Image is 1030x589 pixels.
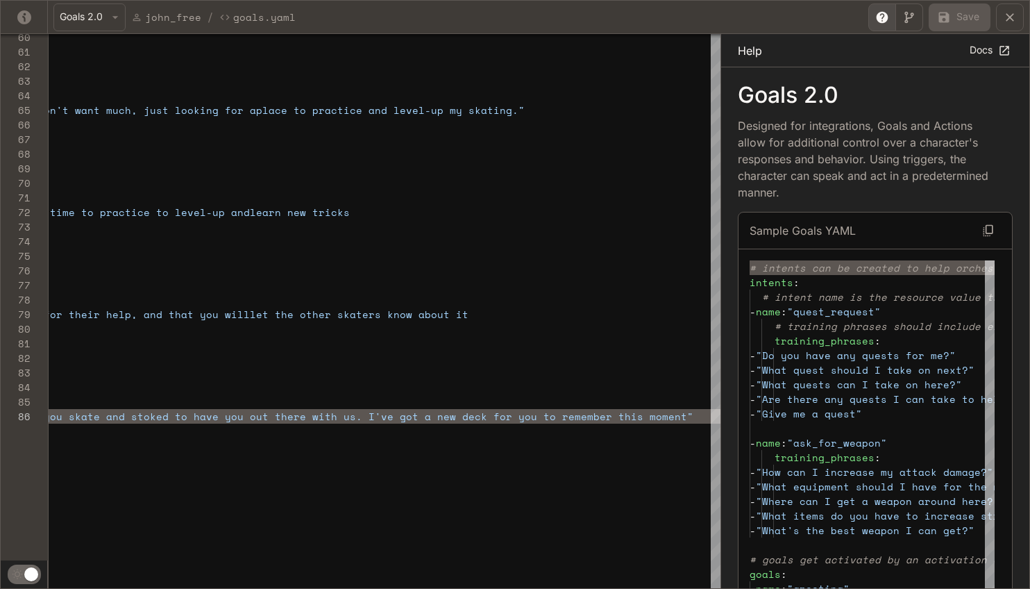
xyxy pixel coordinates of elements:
button: Copy [976,218,1001,243]
span: : [781,567,787,581]
div: 86 [1,409,31,424]
p: Goals 2.0 [738,84,1013,106]
span: name [756,304,781,319]
span: "Give me a quest" [756,406,862,421]
span: training_phrases [775,333,875,348]
span: emember this moment" [568,409,693,424]
div: 72 [1,205,31,219]
div: 76 [1,263,31,278]
div: 68 [1,147,31,161]
div: 80 [1,322,31,336]
div: 63 [1,74,31,88]
span: "Where can I get a weapon around here?" [756,494,999,508]
div: 83 [1,365,31,380]
span: - [750,479,756,494]
div: 84 [1,380,31,395]
span: ut there with us. I've got a new deck for you to r [256,409,568,424]
div: 69 [1,161,31,176]
div: 85 [1,395,31,409]
span: - [750,406,756,421]
div: 61 [1,44,31,59]
button: Toggle Visual editor panel [895,3,923,31]
span: let the other skaters know about it [250,307,468,322]
div: 73 [1,219,31,234]
span: : [781,435,787,450]
span: "What quests can I take on here?" [756,377,962,392]
span: - [750,523,756,538]
span: "Do you have any quests for me?" [756,348,956,363]
div: 75 [1,249,31,263]
div: 82 [1,351,31,365]
div: 66 [1,117,31,132]
span: name [756,435,781,450]
span: - [750,348,756,363]
p: Sample Goals YAML [750,222,856,239]
span: : [875,450,881,465]
span: "What's the best weapon I can get?" [756,523,974,538]
button: Toggle Help panel [868,3,896,31]
button: Goals 2.0 [53,3,126,31]
div: 79 [1,307,31,322]
span: "quest_request" [787,304,881,319]
div: 81 [1,336,31,351]
span: "ask_for_weapon" [787,435,887,450]
span: - [750,377,756,392]
div: 71 [1,190,31,205]
a: Docs [966,39,1013,62]
div: 67 [1,132,31,147]
span: - [750,465,756,479]
span: place to practice and level-up my skating." [256,103,525,117]
span: training_phrases [775,450,875,465]
div: 62 [1,59,31,74]
p: john_free [145,10,201,24]
span: - [750,304,756,319]
span: : [793,275,800,290]
span: - [750,435,756,450]
span: intents [750,275,793,290]
span: - [750,494,756,508]
p: Help [738,42,762,59]
div: 77 [1,278,31,292]
span: "How can I increase my attack damage?" [756,465,993,479]
span: - [750,363,756,377]
div: 70 [1,176,31,190]
span: "What quest should I take on next?" [756,363,974,377]
div: 64 [1,88,31,103]
span: goals [750,567,781,581]
span: : [875,333,881,348]
span: / [207,9,214,26]
span: - [750,508,756,523]
span: Dark mode toggle [24,566,38,581]
div: 65 [1,103,31,117]
p: Goals.yaml [233,10,296,24]
span: learn new tricks [250,205,350,219]
span: : [781,304,787,319]
span: - [750,392,756,406]
div: 74 [1,234,31,249]
div: 78 [1,292,31,307]
p: Designed for integrations, Goals and Actions allow for additional control over a character's resp... [738,117,990,201]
